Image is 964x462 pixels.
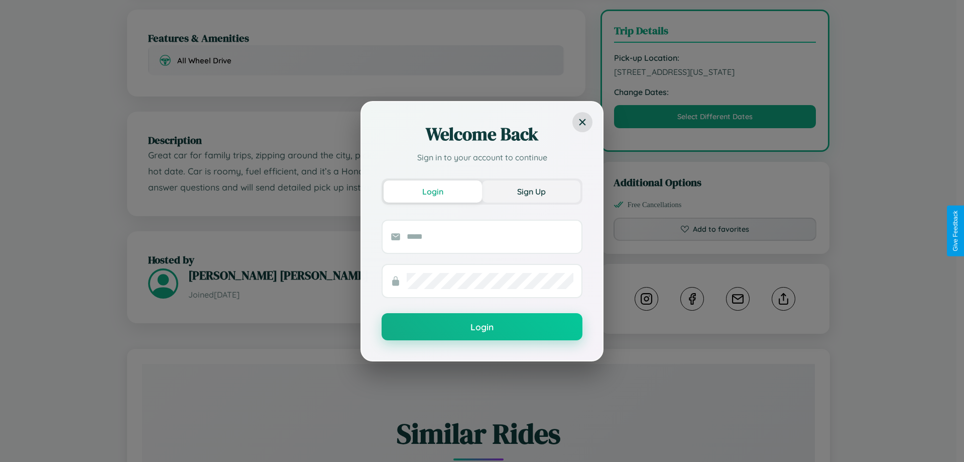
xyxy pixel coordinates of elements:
h2: Welcome Back [382,122,582,146]
button: Login [384,180,482,203]
button: Login [382,313,582,340]
p: Sign in to your account to continue [382,151,582,163]
div: Give Feedback [952,211,959,251]
button: Sign Up [482,180,580,203]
